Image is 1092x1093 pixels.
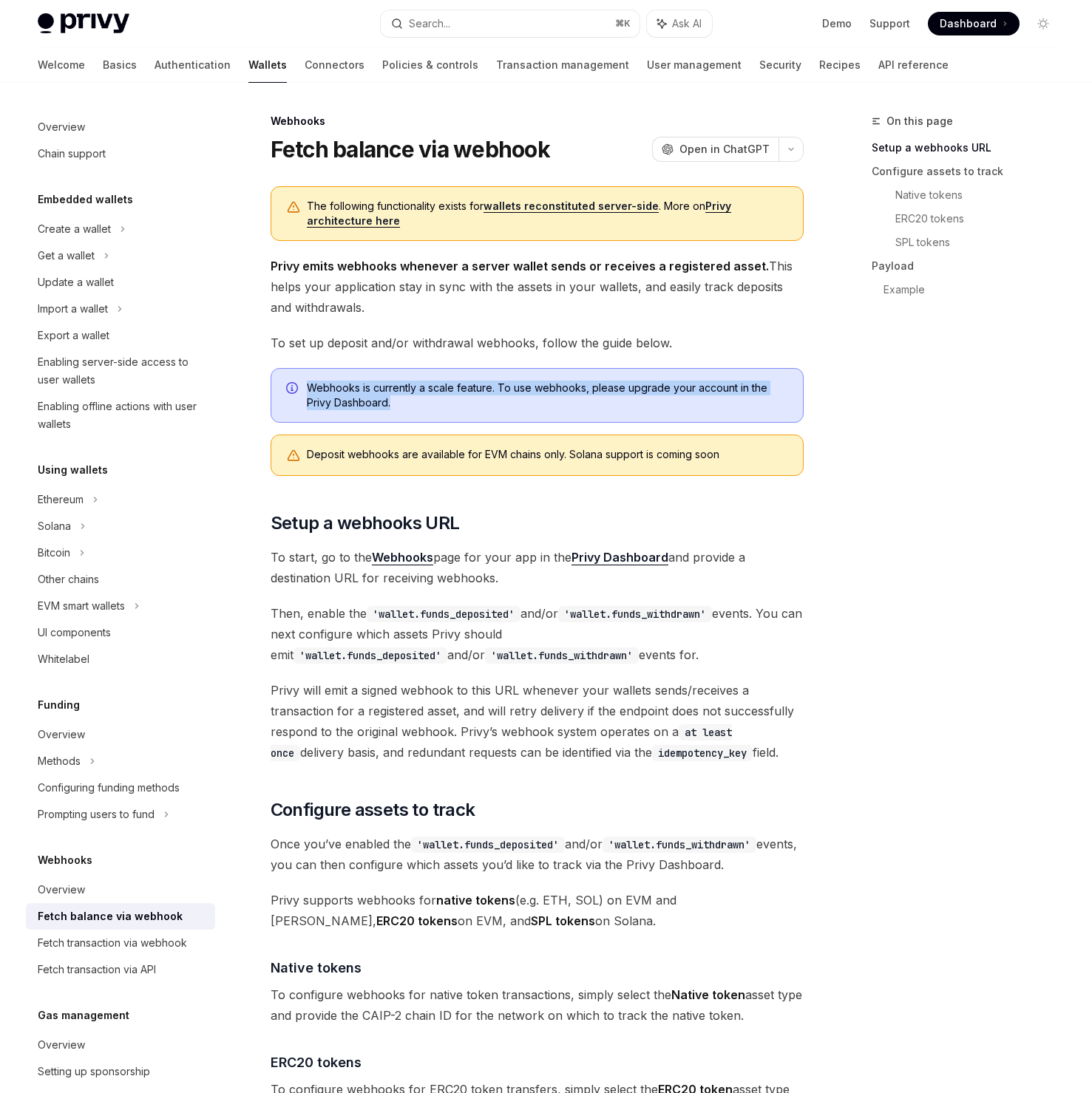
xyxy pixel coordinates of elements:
a: Wallets [248,47,287,83]
strong: SPL tokens [531,913,595,928]
div: Create a wallet [38,220,111,238]
a: UI components [26,619,215,646]
div: UI components [38,624,111,641]
svg: Warning [286,200,301,215]
code: 'wallet.funds_deposited' [294,647,447,664]
strong: Privy emits webhooks whenever a server wallet sends or receives a registered asset. [271,259,769,273]
div: Update a wallet [38,273,114,291]
h5: Gas management [38,1007,129,1024]
div: Solana [38,517,71,535]
a: Recipes [819,47,861,83]
div: Configuring funding methods [38,779,180,797]
code: 'wallet.funds_withdrawn' [603,837,756,853]
a: Dashboard [928,12,1020,35]
div: Chain support [38,145,106,163]
div: Import a wallet [38,300,108,318]
div: Overview [38,726,85,743]
div: Ethereum [38,491,84,508]
a: User management [647,47,742,83]
div: Fetch transaction via webhook [38,934,187,952]
a: API reference [878,47,949,83]
span: ERC20 tokens [271,1052,362,1072]
a: Update a wallet [26,269,215,296]
span: Configure assets to track [271,798,475,822]
h5: Webhooks [38,851,92,869]
strong: Native token [671,987,745,1002]
a: Payload [872,254,1067,278]
div: Enabling offline actions with user wallets [38,398,206,433]
div: Whitelabel [38,650,89,668]
span: ⌘ K [615,18,631,30]
div: EVM smart wallets [38,597,125,615]
span: To set up deposit and/or withdrawal webhooks, follow the guide below. [271,333,804,353]
a: Authentication [155,47,231,83]
a: Setting up sponsorship [26,1058,215,1085]
a: Webhooks [372,550,433,565]
span: Then, enable the and/or events. You can next configure which assets Privy should emit and/or even... [271,603,804,665]
a: Configuring funding methods [26,774,215,801]
div: Prompting users to fund [38,806,155,823]
code: 'wallet.funds_deposited' [367,606,520,622]
a: Support [869,16,910,31]
a: Policies & controls [382,47,478,83]
span: To configure webhooks for native token transactions, simply select the asset type and provide the... [271,984,804,1026]
a: Enabling server-side access to user wallets [26,349,215,393]
div: Deposit webhooks are available for EVM chains only. Solana support is coming soon [307,447,788,463]
a: Fetch transaction via API [26,956,215,983]
a: Overview [26,721,215,748]
img: light logo [38,13,129,34]
div: Other chains [38,571,99,588]
code: 'wallet.funds_deposited' [411,837,565,853]
strong: ERC20 tokens [376,913,458,928]
span: The following functionality exists for . More on [307,199,788,228]
a: Fetch transaction via webhook [26,930,215,956]
a: Security [759,47,801,83]
div: Get a wallet [38,247,95,265]
a: Setup a webhooks URL [872,136,1067,160]
strong: native tokens [436,893,515,908]
code: idempotency_key [652,745,753,761]
svg: Info [286,382,301,397]
div: Overview [38,118,85,136]
span: Privy will emit a signed webhook to this URL whenever your wallets sends/receives a transaction f... [271,680,804,763]
span: Dashboard [940,16,997,31]
a: Connectors [305,47,364,83]
div: Export a wallet [38,327,109,344]
a: ERC20 tokens [895,207,1067,231]
a: wallets reconstituted server-side [484,200,659,213]
span: Setup a webhooks URL [271,511,460,535]
span: Once you’ve enabled the and/or events, you can then configure which assets you’d like to track vi... [271,834,804,875]
a: Transaction management [496,47,629,83]
button: Open in ChatGPT [652,137,779,162]
div: Methods [38,752,81,770]
a: Welcome [38,47,85,83]
a: SPL tokens [895,231,1067,254]
div: Fetch balance via webhook [38,908,183,925]
a: Example [884,278,1067,302]
button: Ask AI [647,10,712,37]
div: Enabling server-side access to user wallets [38,353,206,389]
a: Export a wallet [26,322,215,349]
button: Toggle dark mode [1031,12,1055,35]
a: Enabling offline actions with user wallets [26,393,215,437]
span: On this page [886,112,953,130]
span: Ask AI [672,16,702,31]
strong: Webhooks [372,550,433,565]
a: Fetch balance via webhook [26,903,215,930]
span: This helps your application stay in sync with the assets in your wallets, and easily track deposi... [271,256,804,318]
span: Open in ChatGPT [679,142,770,157]
a: Overview [26,876,215,903]
code: 'wallet.funds_withdrawn' [558,606,712,622]
a: Other chains [26,566,215,593]
a: Demo [822,16,852,31]
a: Basics [103,47,137,83]
div: Setting up sponsorship [38,1063,150,1080]
h5: Embedded wallets [38,191,133,208]
h1: Fetch balance via webhook [271,136,550,163]
button: Search...⌘K [381,10,640,37]
h5: Funding [38,696,80,714]
a: Privy Dashboard [572,550,668,565]
a: Whitelabel [26,646,215,673]
div: Webhooks [271,114,804,129]
a: Overview [26,1032,215,1058]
